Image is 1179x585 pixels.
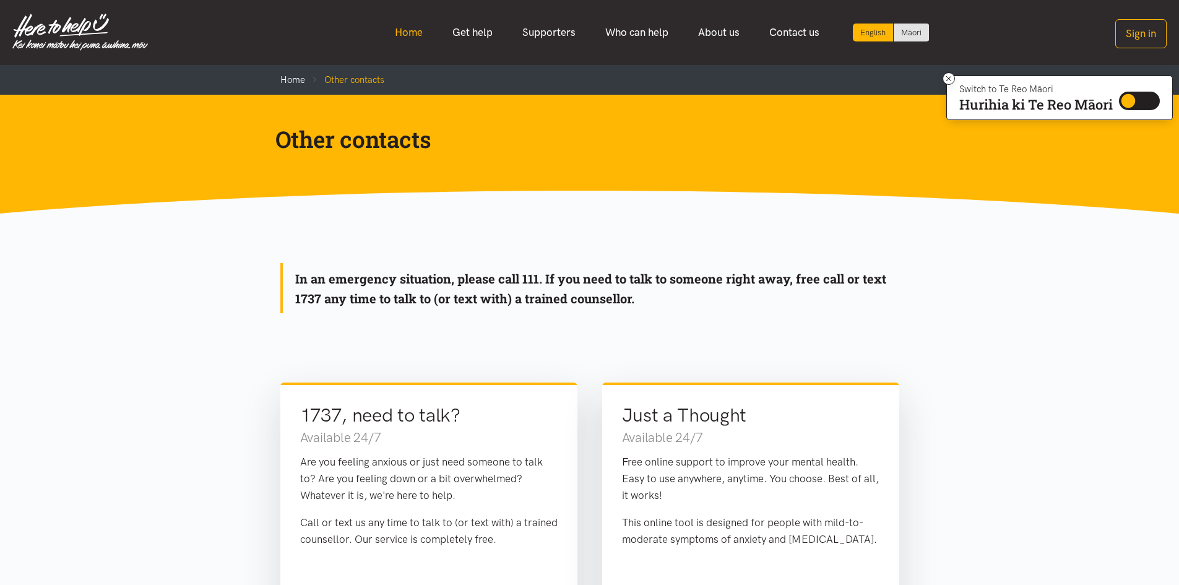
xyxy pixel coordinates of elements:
h3: Available 24/7 [300,428,558,446]
h2: Just a Thought [622,402,879,428]
li: Other contacts [305,72,384,87]
p: Free online support to improve your mental health. Easy to use anywhere, anytime. You choose. Bes... [622,454,879,505]
a: About us [683,19,754,46]
img: Home [12,14,148,51]
a: Who can help [590,19,683,46]
p: Switch to Te Reo Māori [959,85,1113,93]
a: Supporters [507,19,590,46]
p: Hurihia ki Te Reo Māori [959,99,1113,110]
div: Current language [853,24,894,41]
p: Are you feeling anxious or just need someone to talk to? Are you feeling down or a bit overwhelme... [300,454,558,505]
h1: Other contacts [275,124,884,154]
a: Get help [438,19,507,46]
a: Home [380,19,438,46]
div: Language toggle [853,24,930,41]
a: Home [280,74,305,85]
a: Contact us [754,19,834,46]
button: Sign in [1115,19,1167,48]
h2: 1737, need to talk? [300,402,558,428]
h3: Available 24/7 [622,428,879,446]
b: In an emergency situation, please call 111. If you need to talk to someone right away, free call ... [295,271,886,306]
p: Call or text us any time to talk to (or text with) a trained counsellor. Our service is completel... [300,514,558,548]
a: Switch to Te Reo Māori [894,24,929,41]
p: This online tool is designed for people with mild-to-moderate symptoms of anxiety and [MEDICAL_DA... [622,514,879,548]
